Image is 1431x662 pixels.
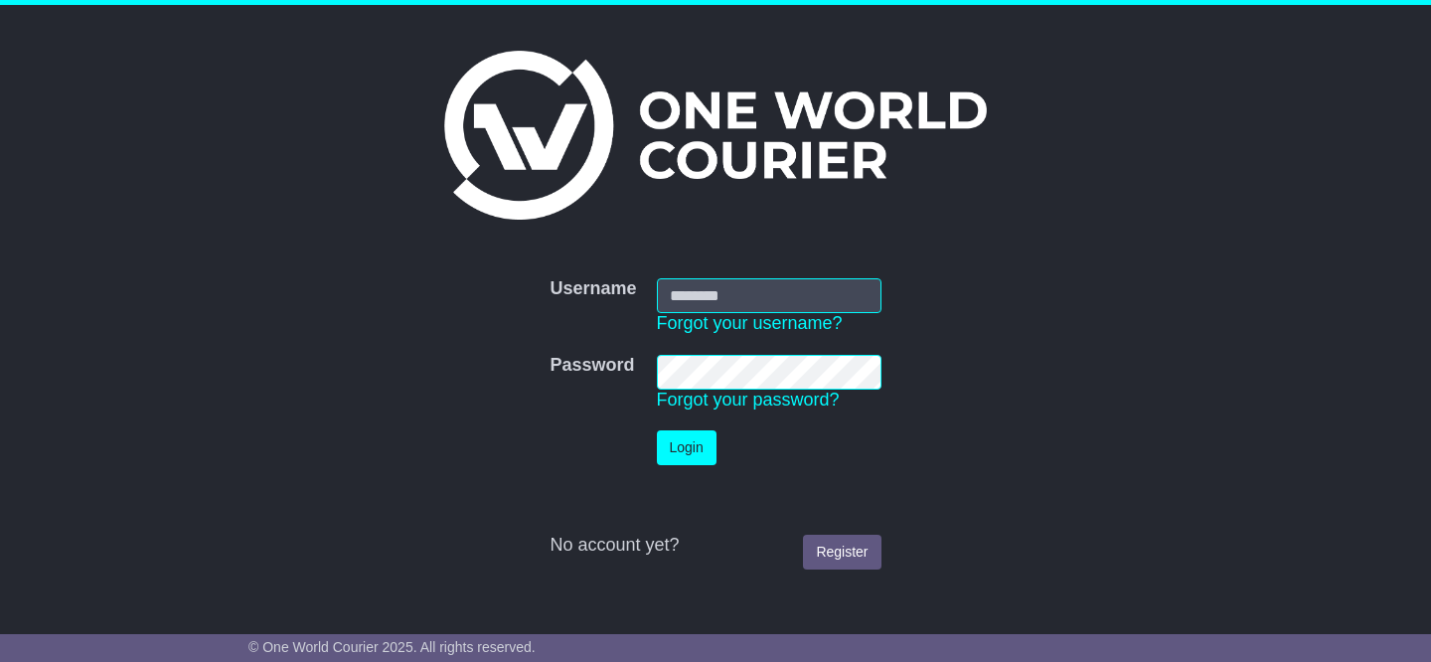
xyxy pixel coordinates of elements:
[550,535,880,557] div: No account yet?
[248,639,536,655] span: © One World Courier 2025. All rights reserved.
[444,51,987,220] img: One World
[550,278,636,300] label: Username
[657,430,716,465] button: Login
[657,313,843,333] a: Forgot your username?
[550,355,634,377] label: Password
[657,390,840,410] a: Forgot your password?
[803,535,880,570] a: Register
